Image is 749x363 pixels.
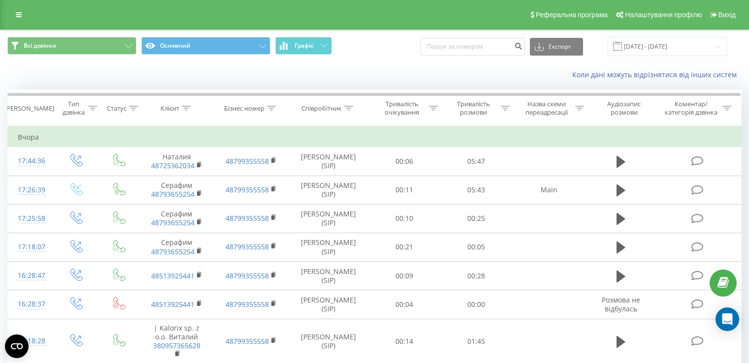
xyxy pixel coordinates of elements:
[294,42,314,49] span: Графік
[289,204,369,233] td: [PERSON_NAME] (SIP)
[289,262,369,290] td: [PERSON_NAME] (SIP)
[369,290,440,319] td: 00:04
[602,295,640,313] span: Розмова не відбулась
[18,295,44,314] div: 16:28:37
[440,233,512,261] td: 00:05
[449,100,498,117] div: Тривалість розмови
[153,341,200,350] a: 380957365628
[289,176,369,204] td: [PERSON_NAME] (SIP)
[18,151,44,171] div: 17:44:36
[161,104,179,113] div: Клієнт
[18,238,44,257] div: 17:18:07
[226,271,269,280] a: 48799355558
[440,290,512,319] td: 00:00
[301,104,342,113] div: Співробітник
[151,161,195,170] a: 48725362034
[18,209,44,228] div: 17:25:58
[139,233,214,261] td: Серафим
[521,100,573,117] div: Назва схеми переадресації
[151,189,195,199] a: 48793655254
[151,271,195,280] a: 48513925441
[716,307,739,331] div: Open Intercom Messenger
[226,156,269,166] a: 48799355558
[536,11,608,19] span: Реферальна програма
[151,218,195,227] a: 48793655254
[226,242,269,251] a: 48799355558
[139,147,214,176] td: Наталия
[18,181,44,200] div: 17:26:39
[24,42,56,50] span: Всі дзвінки
[440,262,512,290] td: 00:28
[62,100,85,117] div: Тип дзвінка
[718,11,736,19] span: Вихід
[369,262,440,290] td: 00:09
[369,147,440,176] td: 00:06
[139,176,214,204] td: Серафим
[224,104,264,113] div: Бізнес номер
[226,185,269,194] a: 48799355558
[226,336,269,346] a: 48799355558
[151,247,195,256] a: 48793655254
[275,37,332,55] button: Графік
[572,70,742,79] a: Коли дані можуть відрізнятися вiд інших систем
[289,147,369,176] td: [PERSON_NAME] (SIP)
[369,176,440,204] td: 00:11
[625,11,702,19] span: Налаштування профілю
[139,204,214,233] td: Серафим
[4,104,54,113] div: [PERSON_NAME]
[378,100,427,117] div: Тривалість очікування
[512,176,586,204] td: Main
[369,233,440,261] td: 00:21
[369,204,440,233] td: 00:10
[440,147,512,176] td: 05:47
[151,300,195,309] a: 48513925441
[440,176,512,204] td: 05:43
[141,37,270,55] button: Основний
[226,213,269,223] a: 48799355558
[226,300,269,309] a: 48799355558
[289,233,369,261] td: [PERSON_NAME] (SIP)
[18,332,44,351] div: 16:18:28
[107,104,127,113] div: Статус
[289,290,369,319] td: [PERSON_NAME] (SIP)
[440,204,512,233] td: 00:25
[5,334,29,358] button: Open CMP widget
[662,100,720,117] div: Коментар/категорія дзвінка
[530,38,583,56] button: Експорт
[421,38,525,56] input: Пошук за номером
[8,127,742,147] td: Вчора
[595,100,653,117] div: Аудіозапис розмови
[18,266,44,285] div: 16:28:47
[7,37,136,55] button: Всі дзвінки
